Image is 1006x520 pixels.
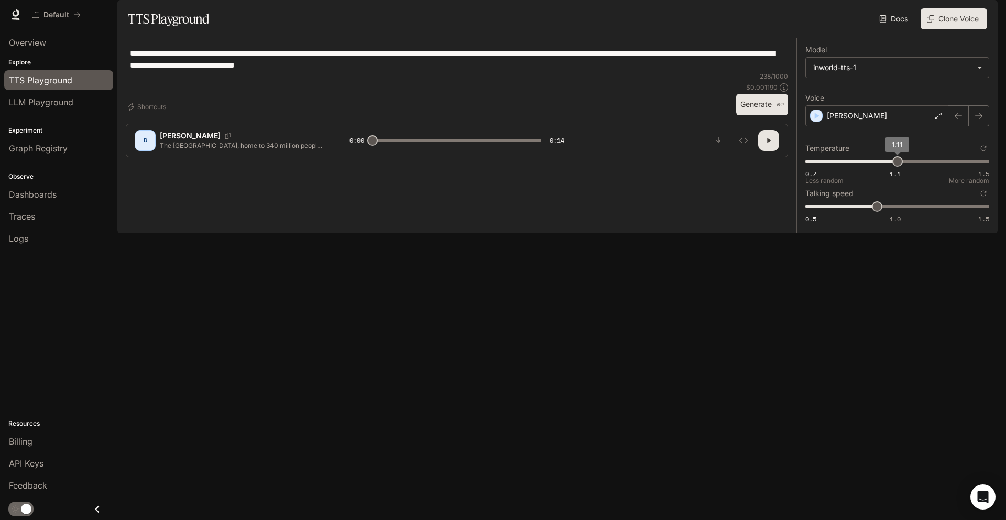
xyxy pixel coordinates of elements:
[890,214,901,223] span: 1.0
[43,10,69,19] p: Default
[160,131,221,141] p: [PERSON_NAME]
[805,46,827,53] p: Model
[970,484,996,510] div: Open Intercom Messenger
[221,133,235,139] button: Copy Voice ID
[126,99,170,115] button: Shortcuts
[805,94,824,102] p: Voice
[550,135,564,146] span: 0:14
[877,8,912,29] a: Docs
[890,169,901,178] span: 1.1
[805,190,854,197] p: Talking speed
[27,4,85,25] button: All workspaces
[776,102,784,108] p: ⌘⏎
[805,178,844,184] p: Less random
[806,58,989,78] div: inworld-tts-1
[160,141,324,150] p: The [GEOGRAPHIC_DATA], home to 340 million people, sprawling across an entire continent. But here...
[978,214,989,223] span: 1.5
[805,214,816,223] span: 0.5
[978,188,989,199] button: Reset to default
[760,72,788,81] p: 238 / 1000
[137,132,154,149] div: D
[949,178,989,184] p: More random
[736,94,788,115] button: Generate⌘⏎
[708,130,729,151] button: Download audio
[746,83,778,92] p: $ 0.001190
[805,145,849,152] p: Temperature
[978,143,989,154] button: Reset to default
[921,8,987,29] button: Clone Voice
[827,111,887,121] p: [PERSON_NAME]
[813,62,972,73] div: inworld-tts-1
[733,130,754,151] button: Inspect
[805,169,816,178] span: 0.7
[349,135,364,146] span: 0:00
[978,169,989,178] span: 1.5
[892,140,903,149] span: 1.11
[128,8,209,29] h1: TTS Playground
